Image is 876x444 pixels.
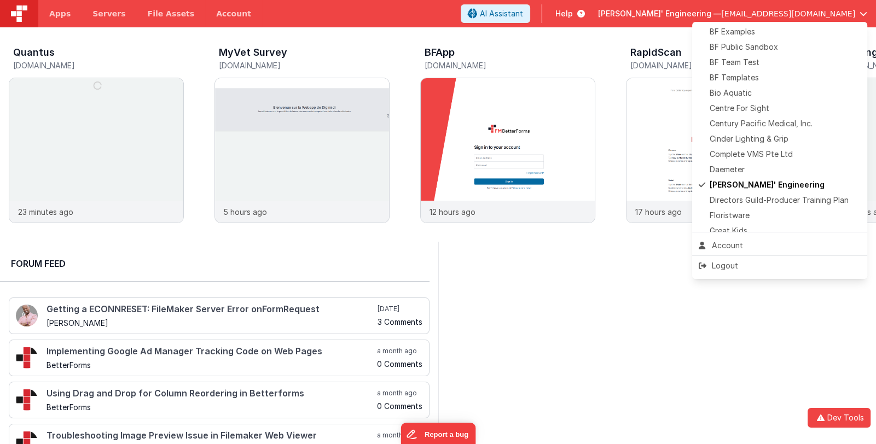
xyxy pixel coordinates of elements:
[710,87,752,98] span: Bio Aquatic
[710,26,755,37] span: BF Examples
[710,42,778,52] span: BF Public Sandbox
[710,225,747,236] span: Great Kids
[710,133,788,144] span: Cinder Lighting & Grip
[710,118,813,129] span: Century Pacific Medical, Inc.
[710,72,759,83] span: BF Templates
[808,408,871,428] button: Dev Tools
[710,195,849,206] span: Directors Guild-Producer Training Plan
[710,179,825,190] span: [PERSON_NAME]' Engineering
[710,149,793,160] span: Complete VMS Pte Ltd
[710,103,769,114] span: Centre For Sight
[710,164,745,175] span: Daemeter
[699,240,861,251] div: Account
[710,210,750,221] span: Floristware
[699,260,861,271] div: Logout
[710,57,759,68] span: BF Team Test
